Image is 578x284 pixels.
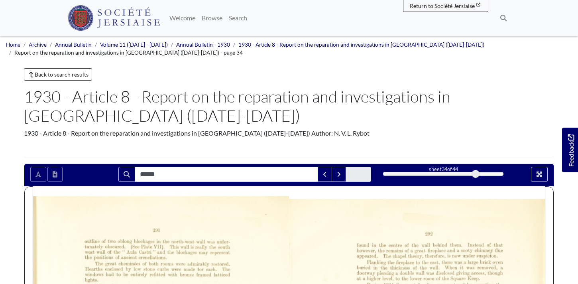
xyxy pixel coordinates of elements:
a: Annual Bulletin - 1930 [176,41,230,48]
span: Return to Société Jersiaise [410,2,475,9]
button: Full screen mode [531,167,548,182]
a: Archive [29,41,47,48]
button: Next Match [332,167,346,182]
button: Toggle text selection (Alt+T) [30,167,46,182]
a: Browse [199,10,226,26]
button: Search [118,167,135,182]
button: Previous Match [318,167,332,182]
input: Search for [135,167,318,182]
a: Société Jersiaise logo [68,3,160,33]
a: Annual Bulletin [55,41,92,48]
a: Volume 11 ([DATE] - [DATE]) [100,41,168,48]
span: Feedback [566,134,576,167]
button: Open transcription window [47,167,63,182]
img: Société Jersiaise [68,5,160,31]
a: Home [6,41,20,48]
span: Report on the reparation and investigations in [GEOGRAPHIC_DATA] ([DATE]-[DATE]) - page 34 [14,49,243,56]
div: sheet of 44 [383,166,503,173]
a: Would you like to provide feedback? [562,128,578,172]
a: Welcome [166,10,199,26]
div: 1930 - Article 8 - Report on the reparation and investigations in [GEOGRAPHIC_DATA] ([DATE]-[DATE... [24,128,554,138]
a: 1930 - Article 8 - Report on the reparation and investigations in [GEOGRAPHIC_DATA] ([DATE]-[DATE]) [238,41,484,48]
a: Search [226,10,250,26]
span: 34 [442,166,447,172]
a: Back to search results [24,68,92,81]
h1: 1930 - Article 8 - Report on the reparation and investigations in [GEOGRAPHIC_DATA] ([DATE]-[DATE]) [24,87,554,125]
